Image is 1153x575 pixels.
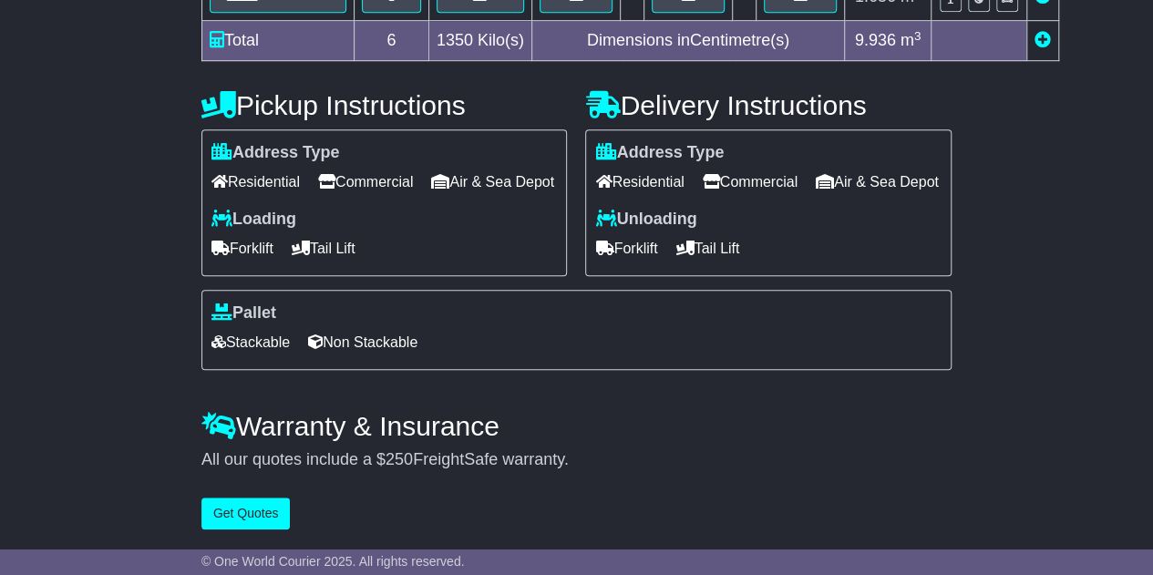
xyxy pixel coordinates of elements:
[201,450,952,470] div: All our quotes include a $ FreightSafe warranty.
[201,498,291,529] button: Get Quotes
[431,168,554,196] span: Air & Sea Depot
[855,31,896,49] span: 9.936
[437,31,473,49] span: 1350
[816,168,939,196] span: Air & Sea Depot
[211,328,290,356] span: Stackable
[318,168,413,196] span: Commercial
[211,143,340,163] label: Address Type
[675,234,739,262] span: Tail Lift
[428,21,531,61] td: Kilo(s)
[308,328,417,356] span: Non Stackable
[354,21,428,61] td: 6
[211,168,300,196] span: Residential
[914,29,921,43] sup: 3
[211,303,276,323] label: Pallet
[595,168,684,196] span: Residential
[1035,31,1051,49] a: Add new item
[595,143,724,163] label: Address Type
[292,234,355,262] span: Tail Lift
[201,411,952,441] h4: Warranty & Insurance
[585,90,952,120] h4: Delivery Instructions
[211,210,296,230] label: Loading
[201,90,568,120] h4: Pickup Instructions
[595,210,696,230] label: Unloading
[386,450,413,468] span: 250
[595,234,657,262] span: Forklift
[201,554,465,569] span: © One World Courier 2025. All rights reserved.
[201,21,354,61] td: Total
[901,31,921,49] span: m
[703,168,798,196] span: Commercial
[531,21,844,61] td: Dimensions in Centimetre(s)
[211,234,273,262] span: Forklift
